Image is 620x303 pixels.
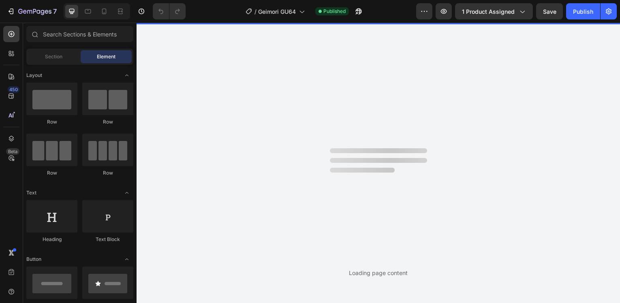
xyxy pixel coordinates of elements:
[26,26,133,42] input: Search Sections & Elements
[543,8,556,15] span: Save
[462,7,515,16] span: 1 product assigned
[45,53,62,60] span: Section
[120,253,133,266] span: Toggle open
[26,236,77,243] div: Heading
[26,256,41,263] span: Button
[82,118,133,126] div: Row
[6,148,19,155] div: Beta
[53,6,57,16] p: 7
[120,69,133,82] span: Toggle open
[536,3,563,19] button: Save
[153,3,186,19] div: Undo/Redo
[258,7,296,16] span: Geimori GU64
[120,186,133,199] span: Toggle open
[573,7,593,16] div: Publish
[26,72,42,79] span: Layout
[349,269,408,277] div: Loading page content
[82,236,133,243] div: Text Block
[26,118,77,126] div: Row
[26,169,77,177] div: Row
[254,7,257,16] span: /
[3,3,60,19] button: 7
[82,169,133,177] div: Row
[8,86,19,93] div: 450
[26,189,36,196] span: Text
[566,3,600,19] button: Publish
[455,3,533,19] button: 1 product assigned
[323,8,346,15] span: Published
[97,53,115,60] span: Element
